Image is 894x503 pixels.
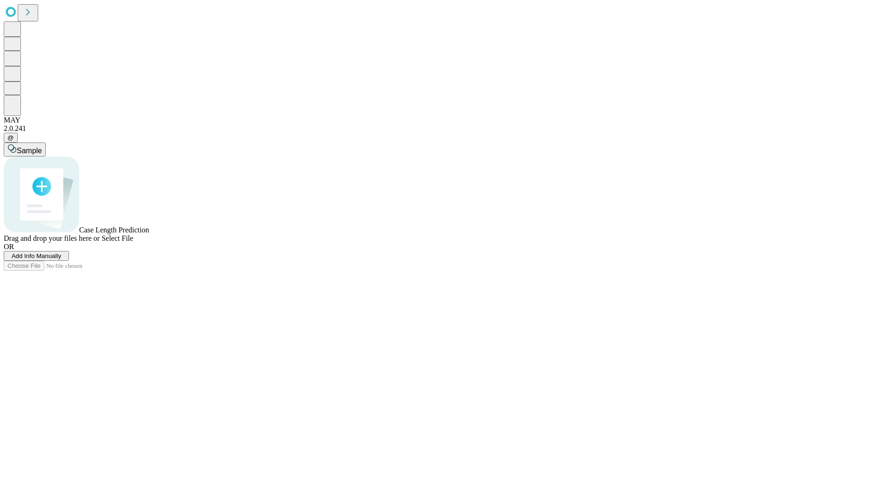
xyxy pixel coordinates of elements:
span: Add Info Manually [12,252,61,259]
span: Select File [102,234,133,242]
button: @ [4,133,18,143]
span: Drag and drop your files here or [4,234,100,242]
span: Case Length Prediction [79,226,149,234]
span: @ [7,134,14,141]
button: Add Info Manually [4,251,69,261]
span: OR [4,243,14,251]
div: MAY [4,116,890,124]
span: Sample [17,147,42,155]
div: 2.0.241 [4,124,890,133]
button: Sample [4,143,46,156]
